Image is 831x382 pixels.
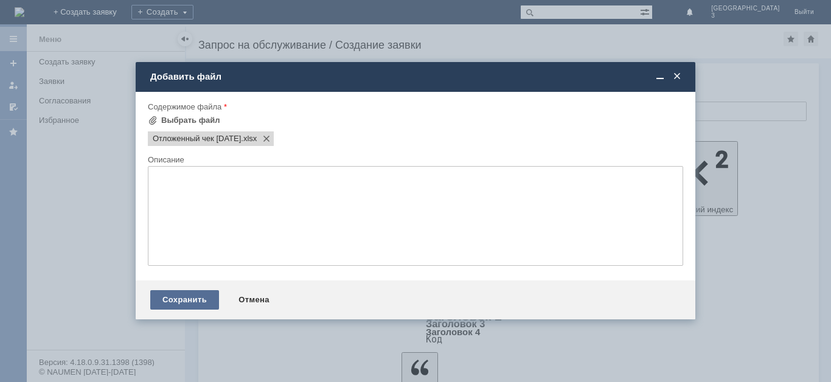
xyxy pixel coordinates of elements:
[153,134,241,144] span: Отложенный чек 05.10.2025.xlsx
[148,156,681,164] div: Описание
[5,5,178,24] div: [PERSON_NAME]/ [PERSON_NAME] удалить отложенный чек.
[654,71,666,82] span: Свернуть (Ctrl + M)
[148,103,681,111] div: Содержимое файла
[671,71,683,82] span: Закрыть
[161,116,220,125] div: Выбрать файл
[150,71,683,82] div: Добавить файл
[241,134,257,144] span: Отложенный чек 05.10.2025.xlsx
